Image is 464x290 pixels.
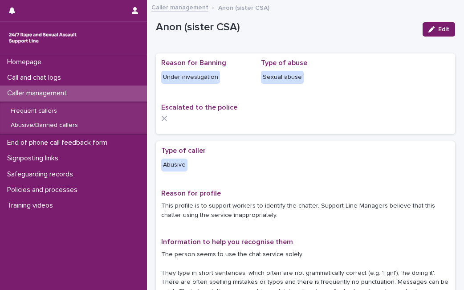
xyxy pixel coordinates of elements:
p: Anon (sister CSA) [218,2,269,12]
span: Type of abuse [261,59,307,66]
p: Caller management [4,89,74,98]
img: rhQMoQhaT3yELyF149Cw [7,29,78,47]
p: Signposting links [4,154,65,163]
p: Homepage [4,58,49,66]
span: Reason for profile [161,190,221,197]
p: Policies and processes [4,186,85,194]
p: Safeguarding records [4,170,80,179]
p: This profile is to support workers to identify the chatter. Support Line Managers believe that th... [161,201,450,220]
button: Edit [423,22,455,37]
p: Abusive/Banned callers [4,122,85,129]
span: Edit [438,26,449,33]
p: Anon (sister CSA) [156,21,415,34]
p: Frequent callers [4,107,64,115]
a: Caller management [151,2,208,12]
div: Under investigation [161,71,220,84]
span: Type of caller [161,147,206,154]
div: Abusive [161,159,187,172]
div: Sexual abuse [261,71,304,84]
p: End of phone call feedback form [4,139,114,147]
p: Training videos [4,201,60,210]
p: Call and chat logs [4,74,68,82]
span: Reason for Banning [161,59,226,66]
span: Information to help you recognise them [161,238,293,245]
span: Escalated to the police [161,104,237,111]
